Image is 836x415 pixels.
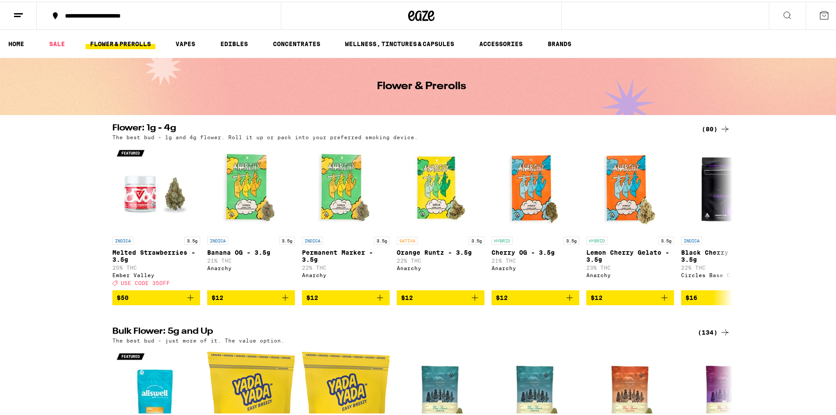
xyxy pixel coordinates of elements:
div: Anarchy [397,263,484,269]
a: HOME [4,37,29,47]
span: $12 [306,292,318,300]
p: 22% THC [302,263,390,269]
p: Melted Strawberries - 3.5g [112,247,200,261]
img: Anarchy - Banana OG - 3.5g [207,143,295,231]
div: Anarchy [207,263,295,269]
p: INDICA [681,235,702,243]
button: Add to bag [302,289,390,303]
div: Anarchy [302,271,390,276]
p: Banana OG - 3.5g [207,247,295,254]
span: $12 [591,292,603,300]
a: Open page for Black Cherry Gelato - 3.5g from Circles Base Camp [681,143,769,289]
span: Hi. Need any help? [5,6,63,13]
span: $16 [685,292,697,300]
p: 21% THC [207,256,295,262]
span: $50 [117,292,129,300]
a: VAPES [171,37,200,47]
p: HYBRID [492,235,513,243]
a: Open page for Permanent Marker - 3.5g from Anarchy [302,143,390,289]
a: SALE [45,37,69,47]
button: Add to bag [681,289,769,303]
button: Add to bag [112,289,200,303]
p: The best bud - 1g and 4g flower. Roll it up or pack into your preferred smoking device. [112,133,418,138]
div: Anarchy [492,263,579,269]
img: Anarchy - Permanent Marker - 3.5g [302,143,390,231]
p: Black Cherry Gelato - 3.5g [681,247,769,261]
p: INDICA [112,235,133,243]
p: 25% THC [112,263,200,269]
a: Open page for Cherry OG - 3.5g from Anarchy [492,143,579,289]
a: Open page for Banana OG - 3.5g from Anarchy [207,143,295,289]
p: 22% THC [397,256,484,262]
img: Anarchy - Cherry OG - 3.5g [492,143,579,231]
h2: Bulk Flower: 5g and Up [112,325,687,336]
h2: Flower: 1g - 4g [112,122,687,133]
p: INDICA [302,235,323,243]
img: Anarchy - Lemon Cherry Gelato - 3.5g [586,143,674,231]
p: HYBRID [586,235,607,243]
p: 3.5g [184,235,200,243]
p: 23% THC [586,263,674,269]
a: BRANDS [543,37,576,47]
p: 22% THC [681,263,769,269]
img: Ember Valley - Melted Strawberries - 3.5g [112,143,200,231]
p: 3.5g [469,235,484,243]
div: Circles Base Camp [681,271,769,276]
p: 3.5g [374,235,390,243]
p: The best bud - just more of it. The value option. [112,336,284,342]
p: Orange Runtz - 3.5g [397,247,484,254]
p: 3.5g [279,235,295,243]
p: 21% THC [492,256,579,262]
img: Anarchy - Orange Runtz - 3.5g [397,143,484,231]
a: EDIBLES [216,37,252,47]
img: Circles Base Camp - Black Cherry Gelato - 3.5g [681,143,769,231]
p: INDICA [207,235,228,243]
a: ACCESSORIES [475,37,527,47]
span: USE CODE 35OFF [121,278,170,284]
p: SATIVA [397,235,418,243]
a: (134) [698,325,730,336]
p: 3.5g [563,235,579,243]
span: $12 [212,292,223,300]
span: $12 [496,292,508,300]
button: Add to bag [586,289,674,303]
a: Open page for Melted Strawberries - 3.5g from Ember Valley [112,143,200,289]
div: Ember Valley [112,271,200,276]
p: 3.5g [658,235,674,243]
h1: Flower & Prerolls [377,79,466,90]
span: $12 [401,292,413,300]
button: Add to bag [207,289,295,303]
a: FLOWER & PREROLLS [86,37,155,47]
a: CONCENTRATES [269,37,325,47]
p: Cherry OG - 3.5g [492,247,579,254]
button: Add to bag [492,289,579,303]
button: Add to bag [397,289,484,303]
p: Lemon Cherry Gelato - 3.5g [586,247,674,261]
a: Open page for Lemon Cherry Gelato - 3.5g from Anarchy [586,143,674,289]
div: Anarchy [586,271,674,276]
a: WELLNESS, TINCTURES & CAPSULES [341,37,459,47]
a: Open page for Orange Runtz - 3.5g from Anarchy [397,143,484,289]
p: Permanent Marker - 3.5g [302,247,390,261]
a: (80) [702,122,730,133]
